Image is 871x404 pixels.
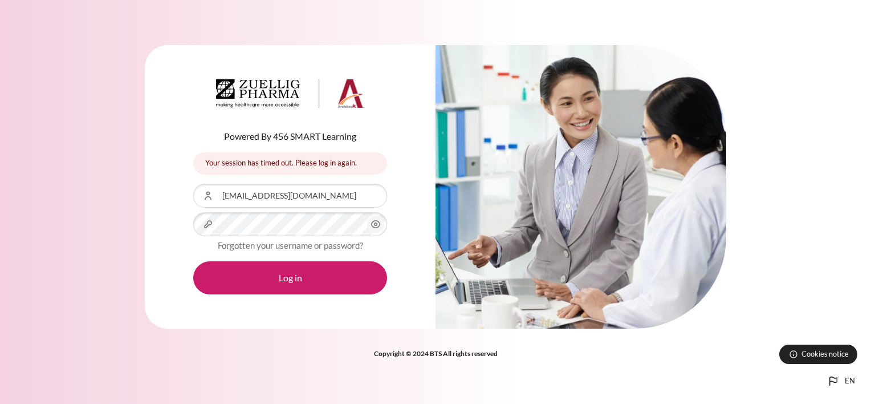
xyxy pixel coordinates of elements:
button: Cookies notice [779,345,857,364]
div: Your session has timed out. Please log in again. [193,152,387,175]
a: Forgotten your username or password? [218,240,363,251]
strong: Copyright © 2024 BTS All rights reserved [374,349,498,358]
button: Languages [822,370,860,393]
span: Cookies notice [801,349,849,359]
img: Architeck [216,79,364,108]
a: Architeck [216,79,364,112]
p: Powered By 456 SMART Learning [193,130,387,143]
span: en [845,375,855,387]
button: Log in [193,261,387,294]
input: Username or Email Address [193,184,387,208]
